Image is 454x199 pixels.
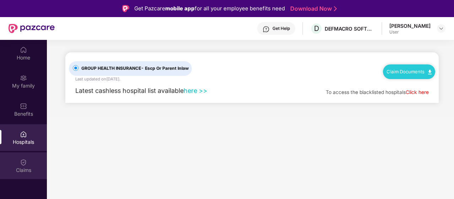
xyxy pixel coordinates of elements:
span: To access the blacklisted hospitals [326,89,406,95]
div: DEFMACRO SOFTWARE PRIVATE LIMITED [325,25,374,32]
div: Get Pazcare for all your employee benefits need [134,4,285,13]
img: svg+xml;base64,PHN2ZyBpZD0iQ2xhaW0iIHhtbG5zPSJodHRwOi8vd3d3LnczLm9yZy8yMDAwL3N2ZyIgd2lkdGg9IjIwIi... [20,159,27,166]
strong: mobile app [165,5,195,12]
span: Latest cashless hospital list available [75,87,184,94]
a: Claim Documents [387,69,432,74]
div: User [389,29,431,35]
div: Last updated on [DATE] . [75,76,120,82]
img: svg+xml;base64,PHN2ZyBpZD0iQmVuZWZpdHMiIHhtbG5zPSJodHRwOi8vd3d3LnczLm9yZy8yMDAwL3N2ZyIgd2lkdGg9Ij... [20,103,27,110]
img: Logo [122,5,129,12]
span: D [314,24,319,33]
img: svg+xml;base64,PHN2ZyBpZD0iSGVscC0zMngzMiIgeG1sbnM9Imh0dHA6Ly93d3cudzMub3JnLzIwMDAvc3ZnIiB3aWR0aD... [263,26,270,33]
img: svg+xml;base64,PHN2ZyB3aWR0aD0iMjAiIGhlaWdodD0iMjAiIHZpZXdCb3g9IjAgMCAyMCAyMCIgZmlsbD0ibm9uZSIgeG... [20,74,27,82]
img: New Pazcare Logo [9,24,55,33]
span: GROUP HEALTH INSURANCE [79,65,191,72]
img: Stroke [334,5,337,12]
a: Download Now [290,5,335,12]
img: svg+xml;base64,PHN2ZyB4bWxucz0iaHR0cDovL3d3dy53My5vcmcvMjAwMC9zdmciIHdpZHRoPSIxMC40IiBoZWlnaHQ9Ij... [428,70,432,74]
div: [PERSON_NAME] [389,22,431,29]
img: svg+xml;base64,PHN2ZyBpZD0iSG9zcGl0YWxzIiB4bWxucz0iaHR0cDovL3d3dy53My5vcmcvMjAwMC9zdmciIHdpZHRoPS... [20,131,27,138]
img: svg+xml;base64,PHN2ZyBpZD0iSG9tZSIgeG1sbnM9Imh0dHA6Ly93d3cudzMub3JnLzIwMDAvc3ZnIiB3aWR0aD0iMjAiIG... [20,46,27,53]
a: here >> [184,87,207,94]
img: svg+xml;base64,PHN2ZyBpZD0iRHJvcGRvd24tMzJ4MzIiIHhtbG5zPSJodHRwOi8vd3d3LnczLm9yZy8yMDAwL3N2ZyIgd2... [438,26,444,31]
a: Click here [406,89,429,95]
div: Get Help [272,26,290,31]
span: - Escp Or Parent Inlaw [141,66,189,71]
